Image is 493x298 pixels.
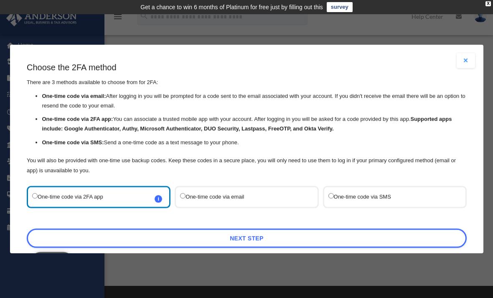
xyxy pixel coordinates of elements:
[140,2,323,12] div: Get a chance to win 6 months of Platinum for free just by filling out this
[32,193,38,199] input: One-time code via 2FA appi
[27,229,467,248] a: Next Step
[42,116,452,132] strong: Supported apps include: Google Authenticator, Authy, Microsoft Authenticator, DUO Security, Lastp...
[180,193,186,199] input: One-time code via email
[328,193,333,199] input: One-time code via SMS
[31,252,73,271] button: Close this dialog window
[155,195,162,203] span: i
[42,116,113,122] strong: One-time code via 2FA app:
[32,191,157,203] label: One-time code via 2FA app
[485,1,491,6] div: close
[180,191,305,203] label: One-time code via email
[327,2,353,12] a: survey
[42,93,106,99] strong: One-time code via email:
[27,155,467,176] p: You will also be provided with one-time use backup codes. Keep these codes in a secure place, you...
[27,61,467,73] h3: Choose the 2FA method
[27,61,467,176] div: There are 3 methods available to choose from for 2FA:
[328,191,452,203] label: One-time code via SMS
[42,138,466,148] li: Send a one-time code as a text message to your phone.
[42,115,466,134] li: You can associate a trusted mobile app with your account. After logging in you will be asked for ...
[457,53,475,68] button: Close modal
[42,92,466,111] li: After logging in you will be prompted for a code sent to the email associated with your account. ...
[42,139,104,145] strong: One-time code via SMS:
